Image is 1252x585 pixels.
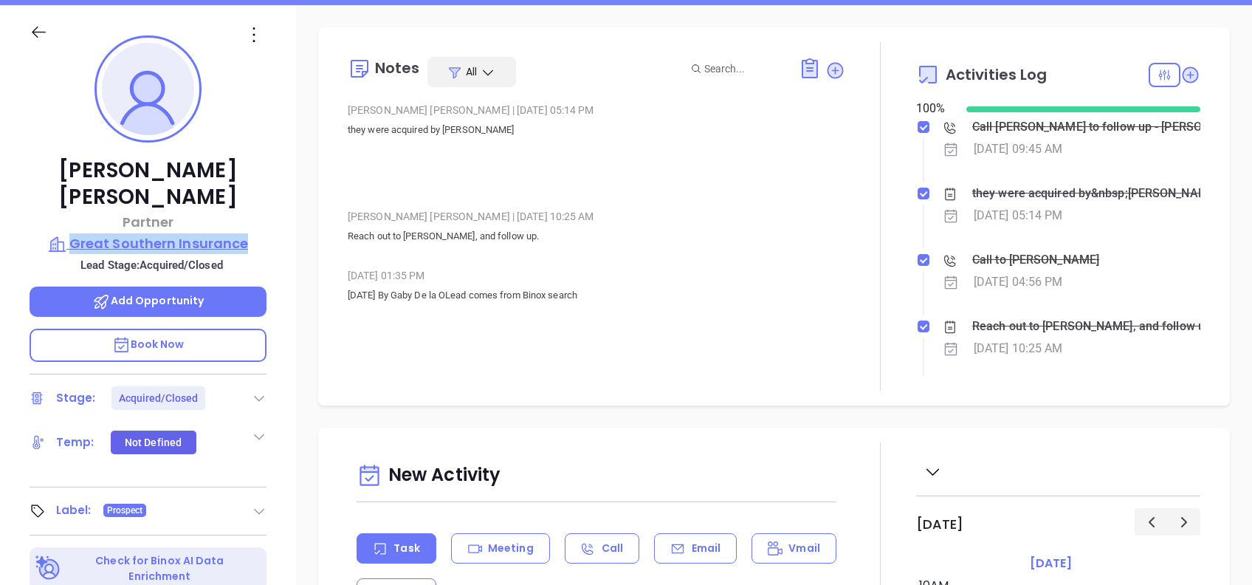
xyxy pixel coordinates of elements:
[30,212,266,232] p: Partner
[30,157,266,211] p: [PERSON_NAME] [PERSON_NAME]
[393,541,419,556] p: Task
[1027,553,1075,574] a: [DATE]
[788,541,820,556] p: Vmail
[37,256,266,275] p: Lead Stage: Acquired/Closed
[30,233,266,254] a: Great Southern Insurance
[56,431,94,454] div: Temp:
[974,205,1063,227] div: [DATE] 05:14 PM
[916,100,949,117] div: 100 %
[107,502,143,519] span: Prospect
[602,541,623,556] p: Call
[512,211,515,222] span: |
[102,43,194,135] img: profile-user
[357,457,836,495] div: New Activity
[63,553,256,584] p: Check for Binox AI Data Enrichment
[92,293,204,308] span: Add Opportunity
[348,287,845,304] p: [DATE] By Gaby De la OLead comes from Binox search
[972,182,1204,205] div: they were acquired by&nbsp;[PERSON_NAME]
[56,499,92,521] div: Label:
[972,249,1099,271] div: Call to [PERSON_NAME]
[348,205,845,227] div: [PERSON_NAME] [PERSON_NAME] [DATE] 10:25 AM
[692,541,721,556] p: Email
[512,104,515,116] span: |
[348,99,845,121] div: [PERSON_NAME] [PERSON_NAME] [DATE] 05:14 PM
[974,271,1063,293] div: [DATE] 04:56 PM
[348,121,845,139] p: they were acquired by [PERSON_NAME]
[375,61,420,75] div: Notes
[974,138,1063,160] div: [DATE] 09:45 AM
[946,67,1047,82] span: Activities Log
[119,386,199,410] div: Acquired/Closed
[348,227,845,245] p: Reach out to [PERSON_NAME], and follow up.
[35,555,61,581] img: Ai-Enrich-DaqCidB-.svg
[1135,508,1168,536] button: Previous day
[56,387,96,409] div: Stage:
[466,64,477,79] span: All
[125,431,182,454] div: Not Defined
[916,516,963,533] h2: [DATE]
[112,337,185,352] span: Book Now
[1167,508,1200,536] button: Next day
[488,541,534,556] p: Meeting
[704,61,782,77] input: Search...
[972,315,1204,338] div: Reach out to [PERSON_NAME], and follow up.
[972,116,1204,138] div: Call [PERSON_NAME] to follow up - [PERSON_NAME]
[974,338,1063,360] div: [DATE] 10:25 AM
[348,264,845,287] div: [DATE] 01:35 PM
